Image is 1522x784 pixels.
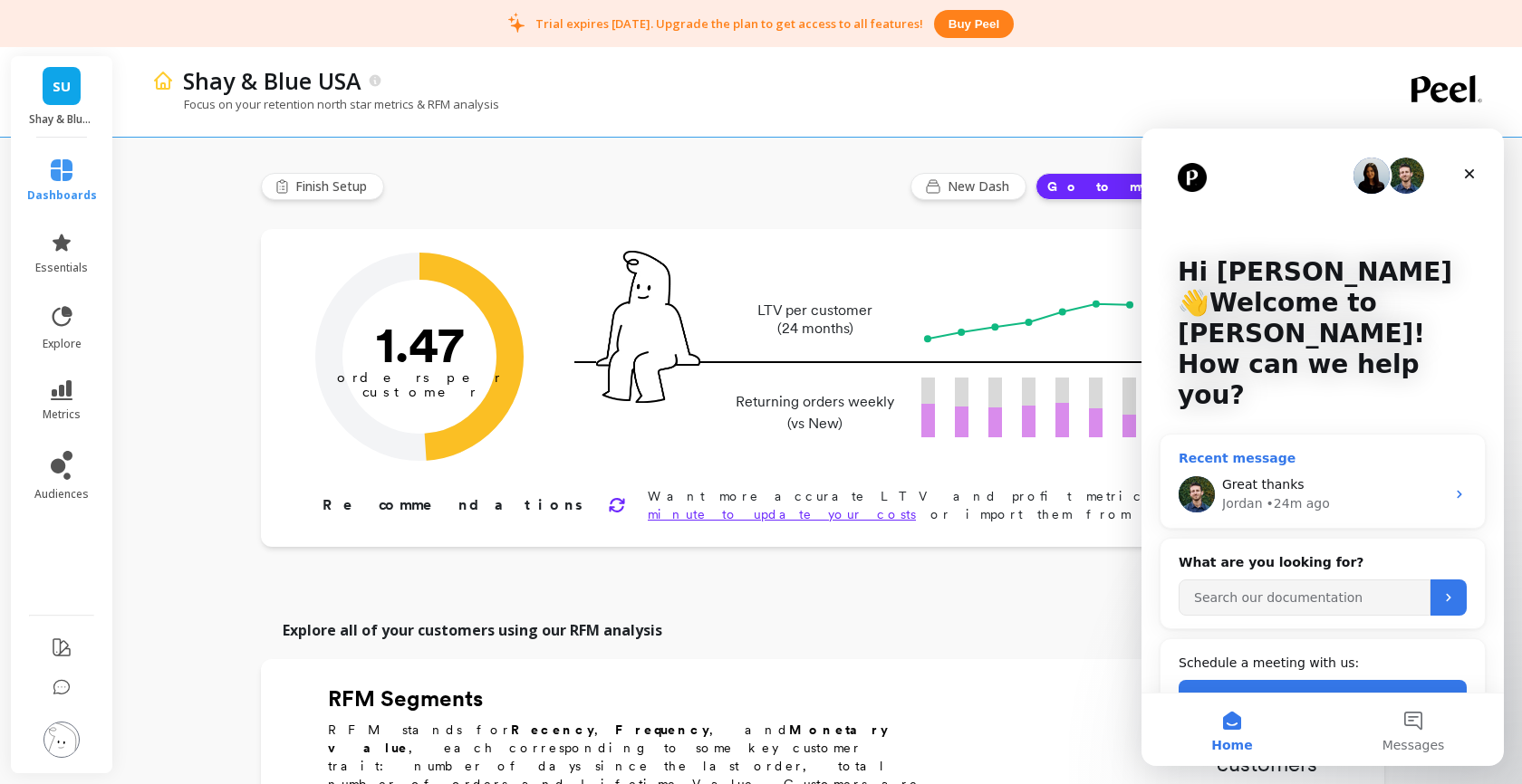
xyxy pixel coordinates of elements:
tspan: orders per [337,369,502,386]
p: Shay & Blue USA [183,65,361,96]
p: Focus on your retention north star metrics & RFM analysis [152,96,499,112]
span: SU [53,76,71,97]
span: explore [43,337,82,351]
img: profile picture [43,722,80,758]
p: Explore all of your customers using our RFM analysis [283,619,662,641]
p: Trial expires [DATE]. Upgrade the plan to get access to all features! [535,15,923,32]
button: Go to my main Dashboard [1036,173,1384,200]
button: New Dash [910,173,1026,200]
b: Recency [511,722,594,737]
p: Want more accurate LTV and profit metrics? or import them from Shopify. [648,487,1326,523]
p: Returning orders weekly (vs New) [730,391,900,435]
span: audiences [34,487,89,502]
button: Finish Setup [261,173,384,200]
span: Finish Setup [295,177,372,196]
p: LTV per customer (24 months) [730,301,900,338]
p: Shay & Blue USA [29,112,95,127]
span: New Dash [948,177,1015,196]
span: essentials [35,261,88,275]
iframe: Intercom live chat [1141,129,1504,766]
span: dashboards [27,188,97,203]
span: metrics [43,407,81,422]
img: header icon [152,70,174,91]
img: pal seatted on line [596,251,700,403]
text: 1.47 [376,314,464,374]
h2: RFM Segments [328,684,944,713]
button: Buy peel [934,10,1014,38]
p: Recommendations [323,494,586,516]
tspan: customer [362,384,477,400]
b: Frequency [615,722,709,737]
